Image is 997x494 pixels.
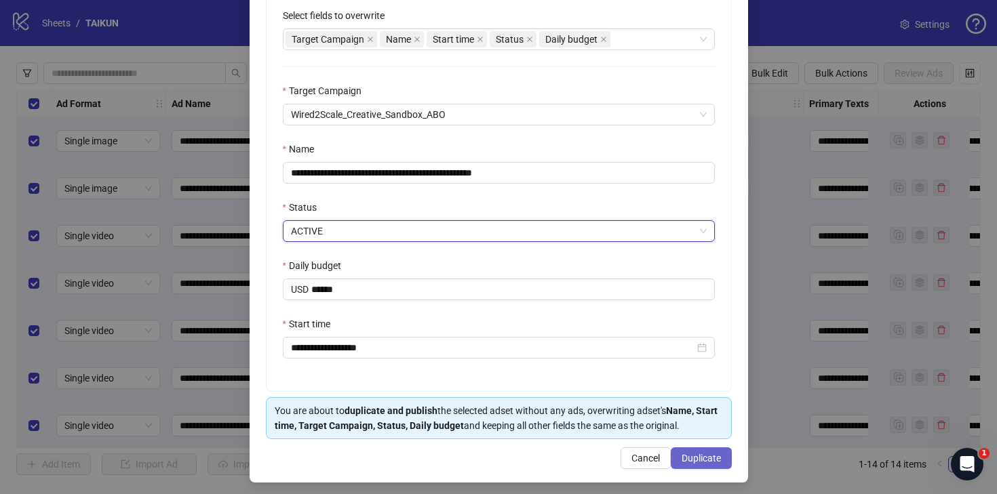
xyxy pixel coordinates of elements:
strong: duplicate and publish [345,405,437,416]
span: Duplicate [682,453,721,464]
button: Duplicate [671,447,732,469]
input: Name [283,162,715,184]
span: Daily budget [545,32,598,47]
span: Daily budget [539,31,610,47]
label: Select fields to overwrite [283,8,393,23]
label: Status [283,200,326,215]
span: Wired2Scale_Creative_Sandbox_ABO [291,104,707,125]
span: close [526,36,533,43]
strong: Name, Start time, Target Campaign, Status, Daily budget [275,405,718,431]
span: Start time [427,31,487,47]
iframe: Intercom live chat [951,448,983,480]
span: Status [496,32,524,47]
label: Name [283,142,323,157]
label: Target Campaign [283,83,370,98]
div: You are about to the selected adset without any ads, overwriting adset's and keeping all other fi... [275,403,723,433]
input: Daily budget [311,279,714,300]
span: close [414,36,421,43]
span: Name [386,32,411,47]
span: 1 [979,448,990,459]
button: Cancel [621,447,671,469]
span: Name [380,31,424,47]
span: close [367,36,374,43]
span: Start time [433,32,474,47]
span: Status [490,31,536,47]
label: Daily budget [283,258,350,273]
input: Start time [291,340,695,355]
span: Target Campaign [292,32,364,47]
span: Cancel [631,453,660,464]
span: close [477,36,484,43]
label: Start time [283,316,339,331]
span: Target Campaign [286,31,377,47]
span: close [600,36,607,43]
span: ACTIVE [291,221,707,241]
